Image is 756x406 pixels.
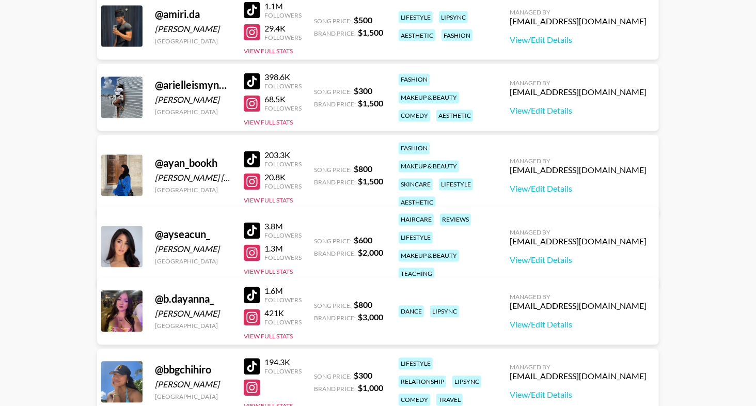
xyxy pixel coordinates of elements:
[510,8,647,16] div: Managed By
[264,368,302,376] div: Followers
[510,80,647,87] div: Managed By
[264,72,302,83] div: 398.6K
[442,29,472,41] div: fashion
[155,95,231,105] div: [PERSON_NAME]
[354,15,372,25] strong: $ 500
[155,380,231,390] div: [PERSON_NAME]
[264,183,302,191] div: Followers
[399,306,424,318] div: dance
[314,250,356,258] span: Brand Price:
[510,390,647,400] a: View/Edit Details
[510,16,647,26] div: [EMAIL_ADDRESS][DOMAIN_NAME]
[439,179,473,191] div: lifestyle
[510,229,647,237] div: Managed By
[264,296,302,304] div: Followers
[399,214,434,226] div: haircare
[155,364,231,377] div: @ bbgchihiro
[399,143,430,154] div: fashion
[399,11,433,23] div: lifestyle
[264,150,302,161] div: 203.3K
[314,17,352,25] span: Song Price:
[264,173,302,183] div: 20.8K
[264,254,302,262] div: Followers
[264,244,302,254] div: 1.3M
[452,376,481,388] div: lipsync
[314,166,352,174] span: Song Price:
[314,238,352,245] span: Song Price:
[264,83,302,90] div: Followers
[354,371,372,381] strong: $ 300
[510,320,647,330] a: View/Edit Details
[399,74,430,86] div: fashion
[399,161,459,173] div: makeup & beauty
[155,24,231,34] div: [PERSON_NAME]
[314,29,356,37] span: Brand Price:
[314,302,352,310] span: Song Price:
[244,333,293,340] button: View Full Stats
[264,222,302,232] div: 3.8M
[358,27,383,37] strong: $ 1,500
[436,394,463,406] div: travel
[354,300,372,310] strong: $ 800
[264,11,302,19] div: Followers
[510,301,647,311] div: [EMAIL_ADDRESS][DOMAIN_NAME]
[264,95,302,105] div: 68.5K
[510,165,647,176] div: [EMAIL_ADDRESS][DOMAIN_NAME]
[264,161,302,168] div: Followers
[155,228,231,241] div: @ ayseacun_
[399,358,433,370] div: lifestyle
[264,23,302,34] div: 29.4K
[354,236,372,245] strong: $ 600
[399,232,433,244] div: lifestyle
[244,268,293,276] button: View Full Stats
[440,214,471,226] div: reviews
[244,119,293,127] button: View Full Stats
[155,37,231,45] div: [GEOGRAPHIC_DATA]
[354,164,372,174] strong: $ 800
[399,179,433,191] div: skincare
[510,87,647,98] div: [EMAIL_ADDRESS][DOMAIN_NAME]
[399,394,430,406] div: comedy
[264,232,302,240] div: Followers
[155,186,231,194] div: [GEOGRAPHIC_DATA]
[314,179,356,186] span: Brand Price:
[264,308,302,319] div: 421K
[155,157,231,170] div: @ ayan_bookh
[314,315,356,322] span: Brand Price:
[244,48,293,55] button: View Full Stats
[358,177,383,186] strong: $ 1,500
[358,99,383,108] strong: $ 1,500
[155,393,231,401] div: [GEOGRAPHIC_DATA]
[510,184,647,194] a: View/Edit Details
[264,357,302,368] div: 194.3K
[399,376,446,388] div: relationship
[155,309,231,319] div: [PERSON_NAME]
[358,383,383,393] strong: $ 1,000
[399,250,459,262] div: makeup & beauty
[155,8,231,21] div: @ amiri.da
[314,373,352,381] span: Song Price:
[264,105,302,113] div: Followers
[358,248,383,258] strong: $ 2,000
[399,197,435,209] div: aesthetic
[510,106,647,116] a: View/Edit Details
[510,237,647,247] div: [EMAIL_ADDRESS][DOMAIN_NAME]
[510,364,647,371] div: Managed By
[264,34,302,41] div: Followers
[314,88,352,96] span: Song Price:
[430,306,459,318] div: lipsync
[155,108,231,116] div: [GEOGRAPHIC_DATA]
[510,255,647,266] a: View/Edit Details
[155,244,231,255] div: [PERSON_NAME]
[264,1,302,11] div: 1.1M
[510,371,647,382] div: [EMAIL_ADDRESS][DOMAIN_NAME]
[155,293,231,306] div: @ b.dayanna_
[155,173,231,183] div: [PERSON_NAME] [PERSON_NAME]
[155,322,231,330] div: [GEOGRAPHIC_DATA]
[264,319,302,326] div: Followers
[510,35,647,45] a: View/Edit Details
[399,268,434,280] div: teaching
[155,79,231,92] div: @ arielleismynam3
[314,385,356,393] span: Brand Price:
[244,197,293,205] button: View Full Stats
